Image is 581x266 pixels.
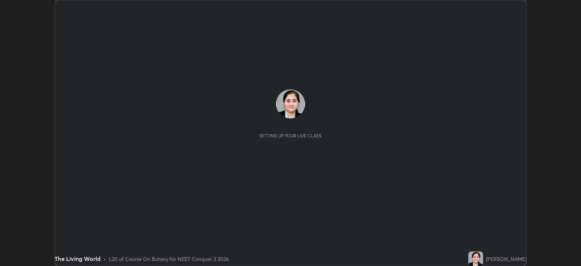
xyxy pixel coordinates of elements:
[259,133,321,138] div: Setting up your live class
[103,255,106,263] div: •
[109,255,229,263] div: L20 of Course On Botany for NEET Conquer 3 2026
[54,254,101,263] div: The Living World
[486,255,527,263] div: [PERSON_NAME]
[276,89,305,118] img: b22a7a3a0eec4d5ca54ced57e8c01dd8.jpg
[468,251,483,266] img: b22a7a3a0eec4d5ca54ced57e8c01dd8.jpg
